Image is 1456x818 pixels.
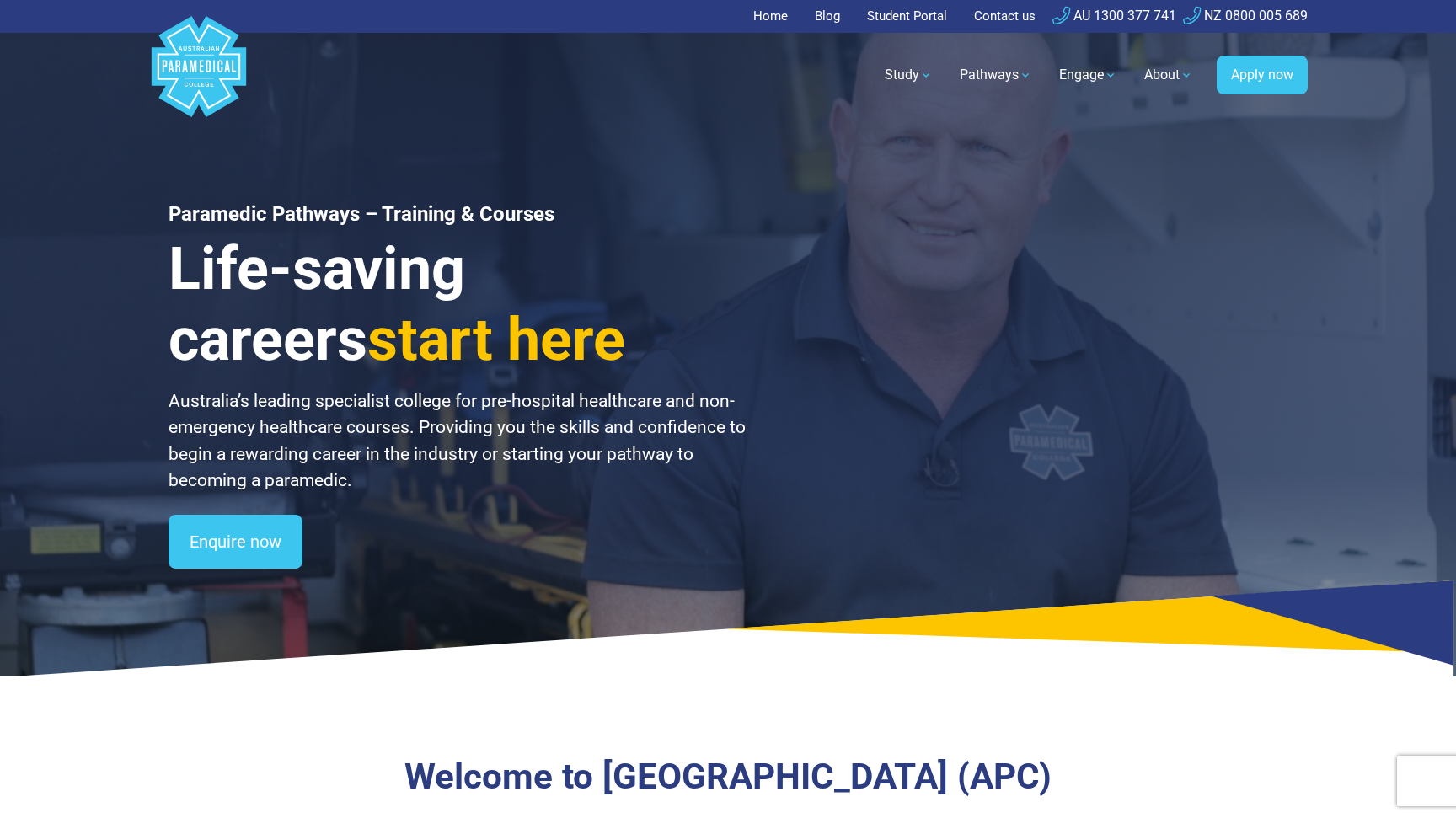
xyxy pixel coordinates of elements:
[1134,51,1203,99] a: About
[169,233,748,375] h3: Life-saving careers
[875,51,943,99] a: Study
[244,756,1212,799] h3: Welcome to [GEOGRAPHIC_DATA] (APC)
[169,515,302,569] a: Enquire now
[148,33,249,118] a: Australian Paramedical College
[169,388,748,495] p: Australia’s leading specialist college for pre-hospital healthcare and non-emergency healthcare c...
[367,305,625,374] span: start here
[1183,8,1308,24] a: NZ 0800 005 689
[950,51,1042,99] a: Pathways
[1049,51,1127,99] a: Engage
[1217,56,1308,94] a: Apply now
[1052,8,1176,24] a: AU 1300 377 741
[169,202,748,227] h1: Paramedic Pathways – Training & Courses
